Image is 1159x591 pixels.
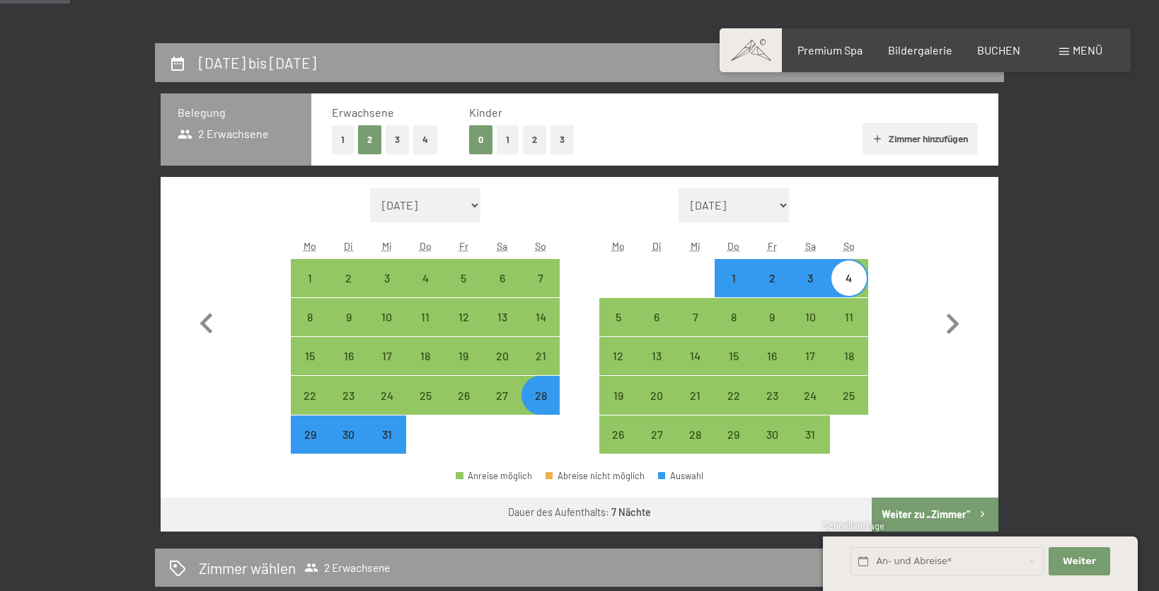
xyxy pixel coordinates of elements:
div: 7 [523,272,558,308]
div: Anreise möglich [329,259,367,297]
div: Anreise möglich [406,259,444,297]
div: Anreise möglich [329,298,367,336]
div: Mon Dec 08 2025 [291,298,329,336]
div: 10 [369,311,405,347]
div: 19 [446,350,481,386]
span: Schnellanfrage [823,520,884,532]
div: 16 [330,350,366,386]
div: Anreise möglich [291,259,329,297]
button: 1 [332,125,354,154]
div: Fri Jan 23 2026 [753,376,791,414]
button: Vorheriger Monat [186,188,227,454]
div: 30 [330,429,366,464]
div: Anreise möglich [521,337,560,375]
span: Weiter [1063,555,1096,568]
div: Sat Dec 13 2025 [483,298,521,336]
div: Mon Jan 19 2026 [599,376,638,414]
div: Anreise möglich [599,298,638,336]
button: 2 [523,125,546,154]
span: BUCHEN [977,43,1020,57]
div: Anreise möglich [753,376,791,414]
div: 22 [716,390,751,425]
div: Anreise möglich [791,298,829,336]
div: Thu Dec 11 2025 [406,298,444,336]
button: 2 [358,125,381,154]
span: 2 Erwachsene [178,126,269,142]
abbr: Dienstag [652,240,662,252]
div: Tue Jan 20 2026 [638,376,676,414]
div: Sat Dec 20 2025 [483,337,521,375]
div: Auswahl [658,471,703,481]
div: 24 [369,390,405,425]
div: 8 [292,311,328,347]
div: Mon Dec 15 2025 [291,337,329,375]
a: Premium Spa [797,43,863,57]
h2: [DATE] bis [DATE] [199,54,316,71]
div: 6 [485,272,520,308]
button: 3 [386,125,409,154]
div: 9 [330,311,366,347]
div: 6 [639,311,674,347]
div: Anreise möglich [444,298,483,336]
div: Sun Dec 21 2025 [521,337,560,375]
div: 13 [639,350,674,386]
div: 25 [408,390,443,425]
div: 8 [716,311,751,347]
div: 9 [754,311,790,347]
div: Mon Dec 01 2025 [291,259,329,297]
div: Mon Dec 29 2025 [291,415,329,454]
div: Sat Jan 10 2026 [791,298,829,336]
div: Sun Jan 11 2026 [830,298,868,336]
div: Anreise möglich [753,337,791,375]
div: Anreise möglich [676,415,714,454]
div: Thu Dec 25 2025 [406,376,444,414]
div: 26 [601,429,636,464]
div: 10 [792,311,828,347]
div: Anreise möglich [676,337,714,375]
div: 25 [831,390,867,425]
div: 5 [446,272,481,308]
span: Erwachsene [332,105,394,119]
div: Tue Jan 27 2026 [638,415,676,454]
div: Anreise nicht möglich [329,415,367,454]
div: 24 [792,390,828,425]
div: Anreise möglich [291,337,329,375]
h2: Zimmer wählen [199,558,296,578]
div: Mon Jan 12 2026 [599,337,638,375]
div: Sat Jan 03 2026 [791,259,829,297]
div: 28 [523,390,558,425]
div: Anreise möglich [444,376,483,414]
div: Anreise möglich [329,337,367,375]
div: 15 [716,350,751,386]
span: 2 Erwachsene [304,561,390,575]
div: Anreise möglich [483,376,521,414]
div: 21 [523,350,558,386]
div: Anreise möglich [791,376,829,414]
div: Anreise möglich [791,259,829,297]
div: Fri Dec 26 2025 [444,376,483,414]
div: Anreise möglich [753,415,791,454]
div: Thu Dec 18 2025 [406,337,444,375]
div: 30 [754,429,790,464]
div: 27 [485,390,520,425]
div: Thu Jan 01 2026 [715,259,753,297]
div: Fri Dec 05 2025 [444,259,483,297]
div: Anreise möglich [444,259,483,297]
div: Sun Jan 04 2026 [830,259,868,297]
div: Fri Jan 16 2026 [753,337,791,375]
div: 23 [330,390,366,425]
div: Thu Jan 08 2026 [715,298,753,336]
div: 31 [369,429,405,464]
div: 20 [485,350,520,386]
div: Anreise möglich [830,376,868,414]
div: Tue Dec 16 2025 [329,337,367,375]
div: Anreise möglich [715,298,753,336]
div: 14 [677,350,713,386]
div: 5 [601,311,636,347]
div: Wed Dec 10 2025 [368,298,406,336]
div: 23 [754,390,790,425]
div: 2 [330,272,366,308]
div: 1 [716,272,751,308]
button: 3 [550,125,574,154]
